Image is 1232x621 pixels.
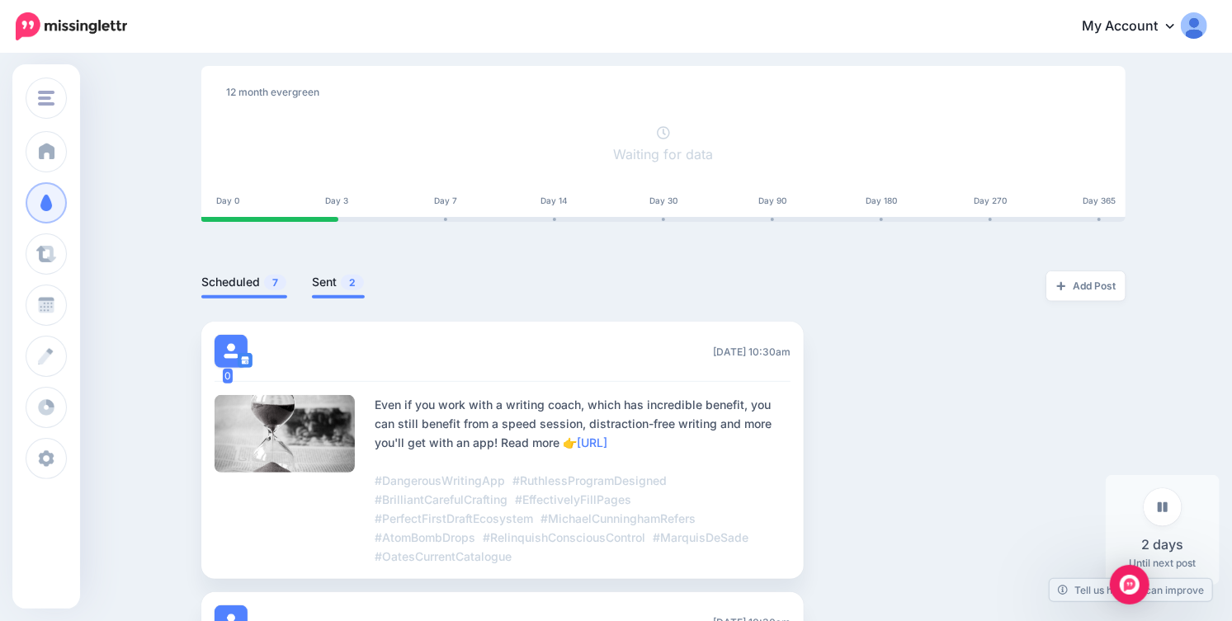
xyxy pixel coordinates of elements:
[614,125,714,162] a: Waiting for data
[857,195,906,205] div: Day 180
[965,195,1015,205] div: Day 270
[312,195,361,205] div: Day 3
[375,395,791,566] div: Even if you work with a writing coach, which has incredible benefit, you can still benefit from a...
[1106,475,1220,585] div: Until next post
[483,530,645,544] span: #RelinquishConsciousControl
[375,530,475,544] span: #AtomBombDrops
[540,511,696,525] span: #MichaelCunninghamRefers
[238,353,253,368] img: google_business-square.png
[1050,579,1212,601] a: Tell us how we can improve
[341,275,364,290] span: 2
[312,272,365,292] a: Sent2
[512,473,667,487] span: #RuthlessProgramDesigned
[203,195,253,205] div: Day 0
[215,335,248,368] img: user_default_image.png
[1110,565,1149,605] div: Open Intercom Messenger
[1074,195,1124,205] div: Day 365
[375,511,533,525] span: #PerfectFirstDraftEcosystem
[226,82,1101,102] div: 12 month evergreen
[653,530,748,544] span: #MarquisDeSade
[713,344,791,360] span: [DATE] 10:30am
[515,492,631,506] span: #EffectivelyFillPages
[375,473,505,487] span: #DangerousWritingApp
[530,195,579,205] div: Day 14
[201,272,287,292] a: Scheduled7
[1046,271,1126,301] a: Add Post
[38,91,54,106] img: menu.png
[16,12,127,40] img: Missinglettr
[1142,534,1184,555] span: 2 days
[421,195,470,205] div: Day 7
[375,492,507,506] span: #BrilliantCarefulCrafting
[639,195,688,205] div: Day 30
[1056,281,1066,291] img: plus-grey-dark.png
[1065,7,1207,47] a: My Account
[577,435,607,449] a: [URL]
[223,369,233,383] span: 0
[264,275,286,290] span: 7
[748,195,797,205] div: Day 90
[375,549,512,563] span: #OatesCurrentCatalogue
